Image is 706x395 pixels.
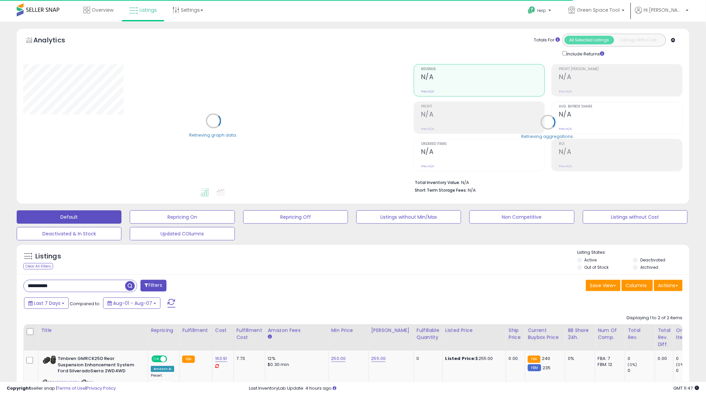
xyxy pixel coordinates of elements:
div: Totals For [534,37,560,43]
button: Actions [654,280,683,291]
div: Displaying 1 to 2 of 2 items [627,315,683,321]
a: 163.91 [215,355,227,362]
div: Retrieving aggregations.. [521,134,575,140]
span: 235 [543,365,551,371]
div: 0 [628,368,655,374]
div: 12% [268,356,323,362]
label: Active [585,257,597,263]
small: Amazon Fees. [268,334,272,340]
button: Updated COlumns [130,227,235,240]
span: Columns [626,282,647,289]
button: All Selected Listings [565,36,614,44]
button: Columns [622,280,653,291]
div: 0% [568,356,590,362]
b: Listed Price: [445,355,476,362]
div: Include Returns [558,50,613,57]
div: Retrieving graph data.. [189,132,238,138]
label: Archived [640,264,658,270]
span: 240 [542,355,551,362]
div: 0 [628,356,655,362]
button: Save View [586,280,621,291]
label: Out of Stock [585,264,609,270]
small: (0%) [628,362,637,367]
a: Privacy Policy [86,385,116,391]
span: ON [152,356,160,362]
div: Last InventoryLab Update: 4 hours ago. [249,385,699,392]
a: Terms of Use [57,385,85,391]
button: Listings without Cost [583,210,688,224]
div: Fulfillable Quantity [417,327,440,341]
button: Listings without Min/Max [356,210,461,224]
a: 255.00 [371,355,386,362]
small: FBM [528,364,541,371]
div: $255.00 [445,356,501,362]
div: Clear All Filters [23,263,53,269]
div: Title [41,327,145,334]
span: Overview [92,7,113,13]
div: Min Price [331,327,366,334]
div: Fulfillment [182,327,209,334]
small: (0%) [676,362,686,367]
h5: Analytics [33,35,78,46]
i: Get Help [527,6,536,14]
div: 7.73 [237,356,260,362]
div: Ordered Items [676,327,701,341]
button: Non Competitive [469,210,574,224]
div: 0.00 [658,356,668,362]
b: Timbren GMRCK25D Rear Suspension Enhancement System Ford SilveradoSierra 2WD4WD [58,356,139,376]
div: Num of Comp. [598,327,622,341]
button: Filters [140,280,166,291]
span: Listings [139,7,157,13]
div: Current Buybox Price [528,327,562,341]
div: $0.30 min [268,362,323,368]
div: Ship Price [509,327,522,341]
a: B008N93PI4 [56,380,80,385]
button: Repricing Off [243,210,348,224]
span: OFF [166,356,177,362]
div: Fulfillment Cost [237,327,262,341]
span: Last 7 Days [34,300,60,307]
button: Deactivated & In Stock [17,227,121,240]
div: 0 [676,368,703,374]
span: Help [538,8,547,13]
div: Total Rev. [628,327,652,341]
div: FBM: 12 [598,362,620,368]
img: 31QL5oEoBIL._SL40_.jpg [43,356,56,364]
div: 0 [676,356,703,362]
span: Aug-01 - Aug-07 [113,300,152,307]
div: 0 [417,356,437,362]
span: 2025-08-15 11:47 GMT [674,385,699,391]
div: Listed Price [445,327,503,334]
span: Green Space Tool [577,7,620,13]
button: Repricing On [130,210,235,224]
button: Aug-01 - Aug-07 [103,298,160,309]
small: FBA [528,356,540,363]
button: Default [17,210,121,224]
strong: Copyright [7,385,31,391]
div: [PERSON_NAME] [371,327,411,334]
button: Last 7 Days [24,298,69,309]
span: Hi [PERSON_NAME] [644,7,684,13]
div: Amazon Fees [268,327,326,334]
span: Compared to: [70,301,100,307]
a: 250.00 [331,355,346,362]
a: Hi [PERSON_NAME] [635,7,689,22]
p: Listing States: [578,249,689,256]
div: Cost [215,327,231,334]
h5: Listings [35,252,61,261]
div: Total Rev. Diff. [658,327,671,348]
div: FBA: 7 [598,356,620,362]
label: Deactivated [640,257,665,263]
div: BB Share 24h. [568,327,592,341]
button: Listings With Cost [614,36,664,44]
a: Help [522,1,558,22]
div: Repricing [151,327,176,334]
div: 0.00 [509,356,520,362]
div: seller snap | | [7,385,116,392]
div: Preset: [151,373,174,388]
div: Amazon AI [151,366,174,372]
small: FBA [182,356,195,363]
